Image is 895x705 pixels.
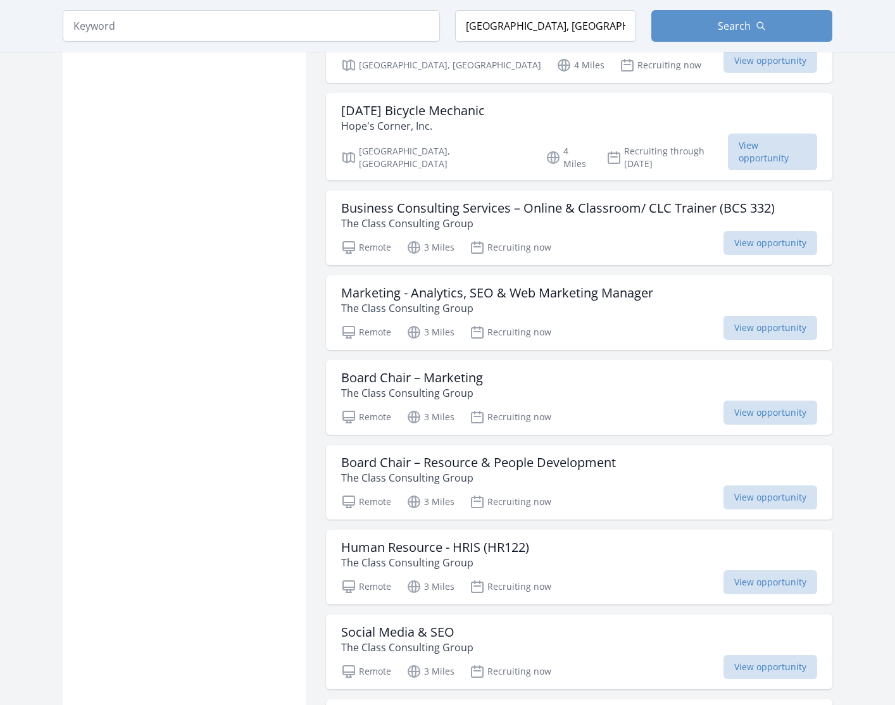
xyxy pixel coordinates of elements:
p: Remote [341,664,391,679]
input: Location [455,10,636,42]
a: Board Chair – Resource & People Development The Class Consulting Group Remote 3 Miles Recruiting ... [326,445,832,520]
span: View opportunity [723,49,817,73]
p: Remote [341,579,391,594]
h3: Business Consulting Services – Online & Classroom/ CLC Trainer (BCS 332) [341,201,775,216]
a: Business Consulting Services – Online & Classroom/ CLC Trainer (BCS 332) The Class Consulting Gro... [326,190,832,265]
span: View opportunity [723,316,817,340]
h3: Marketing - Analytics, SEO & Web Marketing Manager [341,285,653,301]
a: Social Media & SEO The Class Consulting Group Remote 3 Miles Recruiting now View opportunity [326,615,832,689]
h3: Human Resource - HRIS (HR122) [341,540,529,555]
p: Remote [341,240,391,255]
p: 3 Miles [406,664,454,679]
span: View opportunity [728,134,817,170]
p: [GEOGRAPHIC_DATA], [GEOGRAPHIC_DATA] [341,145,530,170]
p: 3 Miles [406,494,454,509]
p: 4 Miles [546,145,591,170]
span: View opportunity [723,655,817,679]
p: The Class Consulting Group [341,555,529,570]
p: Hope's Corner, Inc. [341,118,485,134]
p: Recruiting now [470,579,551,594]
span: View opportunity [723,401,817,425]
h3: Board Chair – Marketing [341,370,483,385]
p: 3 Miles [406,240,454,255]
p: The Class Consulting Group [341,385,483,401]
p: 3 Miles [406,579,454,594]
p: The Class Consulting Group [341,216,775,231]
h3: Board Chair – Resource & People Development [341,455,616,470]
span: View opportunity [723,231,817,255]
h3: Social Media & SEO [341,625,473,640]
p: Recruiting now [620,58,701,73]
input: Keyword [63,10,440,42]
p: The Class Consulting Group [341,470,616,485]
p: 3 Miles [406,409,454,425]
p: 3 Miles [406,325,454,340]
button: Search [651,10,832,42]
h3: [DATE] Bicycle Mechanic [341,103,485,118]
p: Recruiting now [470,664,551,679]
p: Recruiting now [470,240,551,255]
p: [GEOGRAPHIC_DATA], [GEOGRAPHIC_DATA] [341,58,541,73]
span: View opportunity [723,570,817,594]
p: Recruiting now [470,494,551,509]
a: Human Resource - HRIS (HR122) The Class Consulting Group Remote 3 Miles Recruiting now View oppor... [326,530,832,604]
p: The Class Consulting Group [341,640,473,655]
p: Recruiting now [470,325,551,340]
span: View opportunity [723,485,817,509]
p: The Class Consulting Group [341,301,653,316]
a: Marketing - Analytics, SEO & Web Marketing Manager The Class Consulting Group Remote 3 Miles Recr... [326,275,832,350]
p: 4 Miles [556,58,604,73]
a: Board Chair – Marketing The Class Consulting Group Remote 3 Miles Recruiting now View opportunity [326,360,832,435]
p: Remote [341,325,391,340]
p: Recruiting now [470,409,551,425]
a: [DATE] Bicycle Mechanic Hope's Corner, Inc. [GEOGRAPHIC_DATA], [GEOGRAPHIC_DATA] 4 Miles Recruiti... [326,93,832,180]
p: Recruiting through [DATE] [606,145,729,170]
p: Remote [341,494,391,509]
span: Search [718,18,751,34]
p: Remote [341,409,391,425]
